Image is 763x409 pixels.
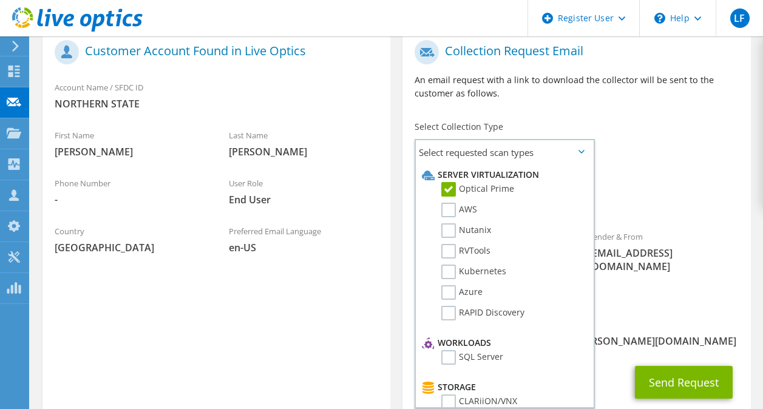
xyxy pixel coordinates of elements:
label: RAPID Discovery [441,306,524,320]
div: Account Name / SFDC ID [42,75,390,117]
p: An email request with a link to download the collector will be sent to the customer as follows. [415,73,738,100]
div: Requested Collections [402,169,750,218]
li: Storage [419,380,587,394]
span: [GEOGRAPHIC_DATA] [55,241,205,254]
span: [PERSON_NAME] [229,145,379,158]
span: - [55,193,205,206]
label: Optical Prime [441,182,514,197]
span: NORTHERN STATE [55,97,378,110]
span: End User [229,193,379,206]
label: Azure [441,285,483,300]
label: Nutanix [441,223,491,238]
label: AWS [441,203,477,217]
div: Preferred Email Language [217,218,391,260]
div: User Role [217,171,391,212]
div: Phone Number [42,171,217,212]
span: LF [730,8,750,28]
button: Send Request [635,366,733,399]
li: Server Virtualization [419,167,587,182]
svg: \n [654,13,665,24]
span: [PERSON_NAME] [55,145,205,158]
label: Kubernetes [441,265,506,279]
label: Select Collection Type [415,121,503,133]
div: CC & Reply To [402,312,750,354]
span: [EMAIL_ADDRESS][DOMAIN_NAME] [589,246,739,273]
label: RVTools [441,244,490,259]
h1: Customer Account Found in Live Optics [55,40,372,64]
span: Select requested scan types [416,140,593,164]
div: Country [42,218,217,260]
label: CLARiiON/VNX [441,394,517,409]
span: en-US [229,241,379,254]
div: Sender & From [577,224,751,279]
div: First Name [42,123,217,164]
h1: Collection Request Email [415,40,732,64]
li: Workloads [419,336,587,350]
label: SQL Server [441,350,503,365]
div: Last Name [217,123,391,164]
div: To [402,224,577,306]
